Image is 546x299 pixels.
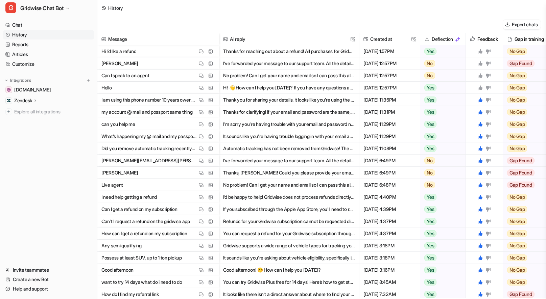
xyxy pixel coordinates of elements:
button: Good afternoon! 😊 How can I help you [DATE]? [223,264,355,276]
span: No Gap [507,72,527,79]
button: It sounds like you're asking about vehicle eligibility, specifically if having at least an SUV or... [223,252,355,264]
button: Hi! 👋 How can I help you [DATE]? If you have any questions about Gridwise or need support, just l... [223,82,355,94]
span: Explore all integrations [14,106,92,117]
a: Reports [3,40,94,49]
button: I’ve forwarded your message to our support team. All the details from this conversation have been... [223,155,355,167]
button: Thanks for clarifying! If your email and password are the same, that's a security risk and could ... [223,106,355,118]
p: What’s happening my @ mail and my passport not working what is problem [101,130,197,142]
span: No Gap [507,279,527,286]
span: Yes [424,145,436,152]
span: Gap Found [507,157,535,164]
p: Can't I request a refund on the gridwise app [101,215,190,227]
a: History [3,30,94,39]
span: No Gap [507,194,527,200]
span: G [5,2,16,13]
span: Gap Found [507,182,535,188]
span: [DATE] 6:48PM [362,179,417,191]
img: menu_add.svg [86,78,91,83]
p: Integrations [10,78,31,83]
span: No Gap [507,84,527,91]
a: Invite teammates [3,265,94,275]
span: [DATE] 12:57PM [362,57,417,70]
span: No Gap [507,109,527,115]
span: [DATE] 3:18PM [362,240,417,252]
p: [PERSON_NAME] [101,167,138,179]
button: No problem! Can I get your name and email so I can pass this along to our support team? [223,179,355,191]
span: [DATE] 6:49PM [362,167,417,179]
span: Yes [424,230,436,237]
span: Yes [424,48,436,55]
p: Any semi qualifying [101,240,142,252]
button: It sounds like you're having trouble logging in with your email and password. Here are a few thin... [223,130,355,142]
p: Good afternoon [101,264,134,276]
span: [DATE] 11:35PM [362,94,417,106]
p: I am using this phone number 10 years ower mt @ [PASSPORT]@ hotmail .com my passport Gucukoglu 28... [101,94,197,106]
button: Automatic tracking has not been removed from Gridwise! The automatic mileage tracking feature is ... [223,142,355,155]
button: Yes [420,130,462,142]
p: Can I get a refund on my subscription [101,203,177,215]
div: History [108,4,123,11]
p: Possess at least SUV, up to 1 ton pickup [101,252,182,264]
p: Can I speak to an agent [101,70,149,82]
h2: Deflection [432,33,453,45]
button: I'm sorry you're having trouble with your email and password not working—I'm here to help! Here a... [223,118,355,130]
span: [DATE] 3:18PM [362,252,417,264]
span: No [424,60,435,67]
button: No [420,167,462,179]
button: No [420,70,462,82]
a: gridwise.io[DOMAIN_NAME] [3,85,94,94]
span: [DATE] 4:40PM [362,191,417,203]
button: Yes [420,264,462,276]
button: Yes [420,203,462,215]
span: [DATE] 4:37PM [362,215,417,227]
span: Gridwise Chat Bot [20,3,64,13]
button: Yes [420,94,462,106]
span: Yes [424,121,436,128]
span: Yes [424,84,436,91]
span: [DATE] 8:45AM [362,276,417,288]
span: Yes [424,254,436,261]
span: No Gap [507,267,527,273]
a: Chat [3,20,94,30]
span: Message [100,33,216,45]
span: AI reply [222,33,356,45]
button: Thanks, [PERSON_NAME]! Could you please provide your email address as well? Once I have that, I’l... [223,167,355,179]
p: Hi I’d like a refund [101,45,136,57]
span: Yes [424,109,436,115]
span: [DATE] 3:16PM [362,264,417,276]
span: [DATE] 1:57PM [362,45,417,57]
span: No [424,169,435,176]
span: No Gap [507,145,527,152]
a: Articles [3,50,94,59]
button: Yes [420,45,462,57]
p: can you help me [101,118,135,130]
button: Yes [420,82,462,94]
button: I’ve forwarded your message to our support team. All the details from this conversation have been... [223,57,355,70]
button: Yes [420,191,462,203]
button: Yes [420,118,462,130]
span: [DATE] 11:31PM [362,106,417,118]
span: No [424,182,435,188]
a: Create a new Bot [3,275,94,284]
a: Explore all integrations [3,107,94,116]
img: gridwise.io [7,88,11,92]
span: Gap Found [507,60,535,67]
span: No Gap [507,230,527,237]
span: No Gap [507,218,527,225]
span: Gap Found [507,169,535,176]
span: [DATE] 4:39PM [362,203,417,215]
span: No Gap [507,48,527,55]
span: [DATE] 12:57PM [362,70,417,82]
p: [PERSON_NAME][EMAIL_ADDRESS][PERSON_NAME][DOMAIN_NAME] [101,155,197,167]
a: Customize [3,59,94,69]
button: Thank you for sharing your details. It looks like you’re using the same email and password for yo... [223,94,355,106]
button: No [420,179,462,191]
button: You can request a refund for your Gridwise subscription through the platform where you purchased ... [223,227,355,240]
p: How can I get a refund on my subscription [101,227,187,240]
span: Yes [424,242,436,249]
button: Yes [420,142,462,155]
button: Yes [420,252,462,264]
button: If you subscribed through the Apple App Store, you'll need to request a refund directly from Appl... [223,203,355,215]
button: Yes [420,215,462,227]
button: I’d be happy to help! Gridwise does not process refunds directly, since all subscription payments... [223,191,355,203]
